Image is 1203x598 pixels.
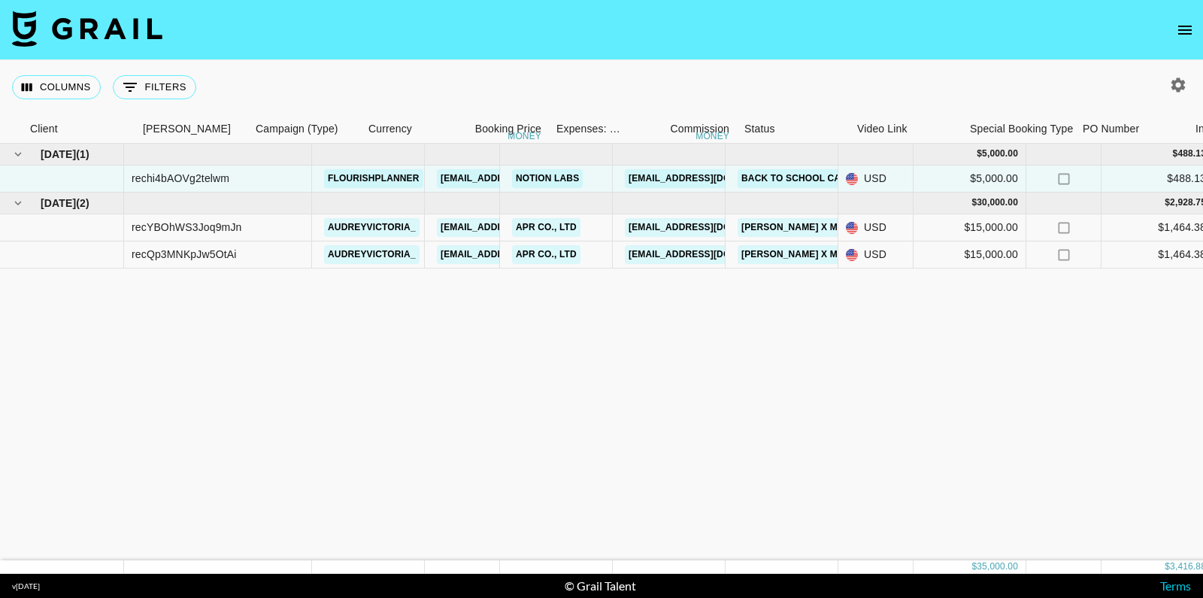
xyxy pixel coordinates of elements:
div: Campaign (Type) [248,114,361,144]
div: 35,000.00 [977,560,1018,573]
a: [PERSON_NAME] x Medicube [738,245,883,264]
a: Back to School Campaign [738,169,880,188]
span: [DATE] [41,196,76,211]
div: Expenses: Remove Commission? [549,114,624,144]
a: [PERSON_NAME] x Medicube [738,218,883,237]
a: [EMAIL_ADDRESS][DOMAIN_NAME] [625,245,793,264]
div: Special Booking Type [970,114,1073,144]
button: open drawer [1170,15,1200,45]
a: [EMAIL_ADDRESS][DOMAIN_NAME] [437,218,605,237]
div: Status [744,114,775,144]
div: USD [838,214,914,241]
div: Campaign (Type) [256,114,338,144]
a: Terms [1160,578,1191,593]
a: APR Co., Ltd [512,218,580,237]
div: rechi4bAOVg2telwm [132,171,229,186]
div: PO Number [1083,114,1139,144]
div: PO Number [1075,114,1188,144]
div: $ [977,147,982,160]
div: $ [971,196,977,209]
a: audreyvictoria_ [324,218,420,237]
button: Show filters [113,75,196,99]
div: v [DATE] [12,581,40,591]
div: $ [1165,196,1170,209]
div: Video Link [857,114,908,144]
div: $15,000.00 [914,241,1026,269]
div: © Grail Talent [565,578,636,593]
div: $ [1173,147,1178,160]
div: Currency [361,114,436,144]
div: $5,000.00 [914,165,1026,193]
a: APR Co., Ltd [512,245,580,264]
div: Client [30,114,58,144]
a: [EMAIL_ADDRESS][DOMAIN_NAME] [437,245,605,264]
a: [EMAIL_ADDRESS][DOMAIN_NAME] [437,169,605,188]
div: $ [1165,560,1170,573]
div: recYBOhWS3Joq9mJn [132,220,242,235]
div: 5,000.00 [982,147,1018,160]
span: ( 1 ) [76,147,89,162]
button: hide children [8,144,29,165]
div: Currency [368,114,412,144]
div: Commission [670,114,729,144]
div: Status [737,114,850,144]
button: Select columns [12,75,101,99]
div: money [508,132,541,141]
div: [PERSON_NAME] [143,114,231,144]
button: hide children [8,193,29,214]
img: Grail Talent [12,11,162,47]
div: Client [23,114,135,144]
div: Special Booking Type [962,114,1075,144]
a: flourishplanner [324,169,423,188]
div: Booking Price [475,114,541,144]
span: [DATE] [41,147,76,162]
div: Expenses: Remove Commission? [556,114,621,144]
div: recQp3MNKpJw5OtAi [132,247,236,262]
div: $ [971,560,977,573]
div: Booker [135,114,248,144]
div: $15,000.00 [914,214,1026,241]
div: USD [838,241,914,269]
div: 30,000.00 [977,196,1018,209]
a: Notion Labs [512,169,583,188]
div: money [695,132,729,141]
div: USD [838,165,914,193]
a: audreyvictoria_ [324,245,420,264]
a: [EMAIL_ADDRESS][DOMAIN_NAME] [625,169,793,188]
div: Video Link [850,114,962,144]
a: [EMAIL_ADDRESS][DOMAIN_NAME] [625,218,793,237]
span: ( 2 ) [76,196,89,211]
